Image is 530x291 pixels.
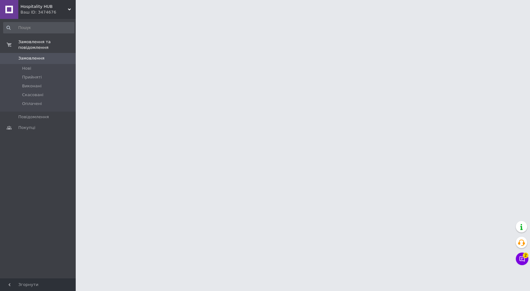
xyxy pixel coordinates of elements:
span: Замовлення [18,55,44,61]
input: Пошук [3,22,74,33]
span: Покупці [18,125,35,131]
span: Скасовані [22,92,44,98]
span: Повідомлення [18,114,49,120]
span: Оплачені [22,101,42,107]
div: Ваш ID: 3474676 [21,9,76,15]
span: Замовлення та повідомлення [18,39,76,50]
span: 2 [523,253,528,258]
span: Нові [22,66,31,71]
span: Прийняті [22,74,42,80]
span: Виконані [22,83,42,89]
button: Чат з покупцем2 [516,253,528,265]
span: Hospitality HUB [21,4,68,9]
